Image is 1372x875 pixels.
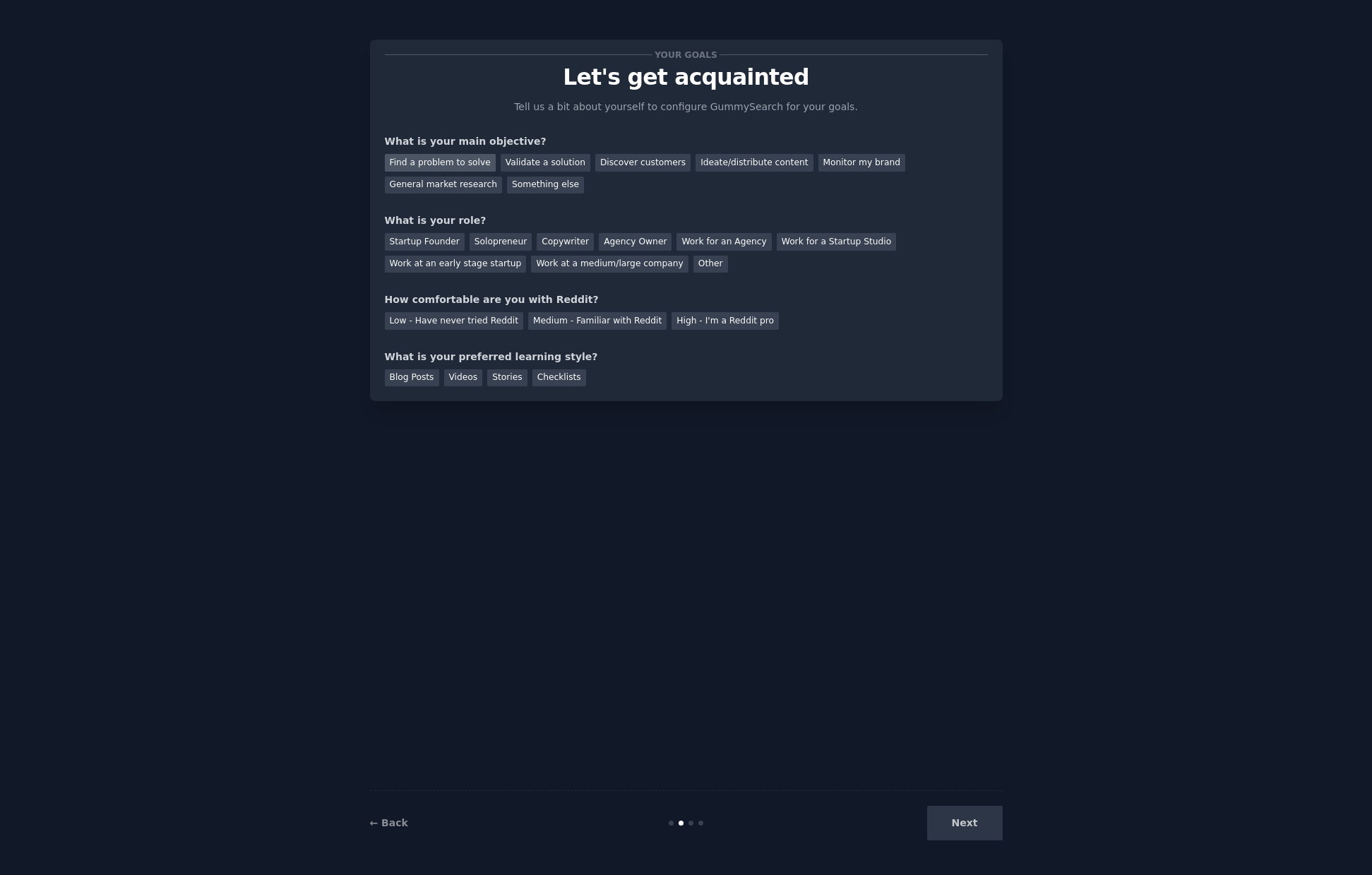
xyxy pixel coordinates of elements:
p: Tell us a bit about yourself to configure GummySearch for your goals. [508,100,864,114]
div: Stories [487,369,527,387]
div: High - I'm a Reddit pro [672,312,779,330]
div: Checklists [532,369,586,387]
div: Solopreneur [470,233,532,251]
div: How comfortable are you with Reddit? [385,292,988,307]
div: Work at a medium/large company [531,256,688,273]
div: Agency Owner [599,233,672,251]
a: ← Back [370,817,408,828]
div: Work at an early stage startup [385,256,527,273]
div: What is your preferred learning style? [385,350,988,364]
div: Other [693,256,728,273]
div: Ideate/distribute content [696,154,813,172]
div: Low - Have never tried Reddit [385,312,523,330]
div: Videos [444,369,483,387]
div: General market research [385,177,503,194]
div: Validate a solution [501,154,590,172]
div: Medium - Familiar with Reddit [528,312,667,330]
div: Startup Founder [385,233,465,251]
div: Monitor my brand [818,154,905,172]
div: What is your role? [385,213,988,228]
div: Copywriter [537,233,594,251]
p: Let's get acquainted [385,65,988,90]
div: Blog Posts [385,369,439,387]
div: Work for a Startup Studio [777,233,896,251]
div: Work for an Agency [676,233,771,251]
div: Something else [507,177,584,194]
div: Find a problem to solve [385,154,496,172]
span: Your goals [652,47,720,62]
div: Discover customers [595,154,691,172]
div: What is your main objective? [385,134,988,149]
